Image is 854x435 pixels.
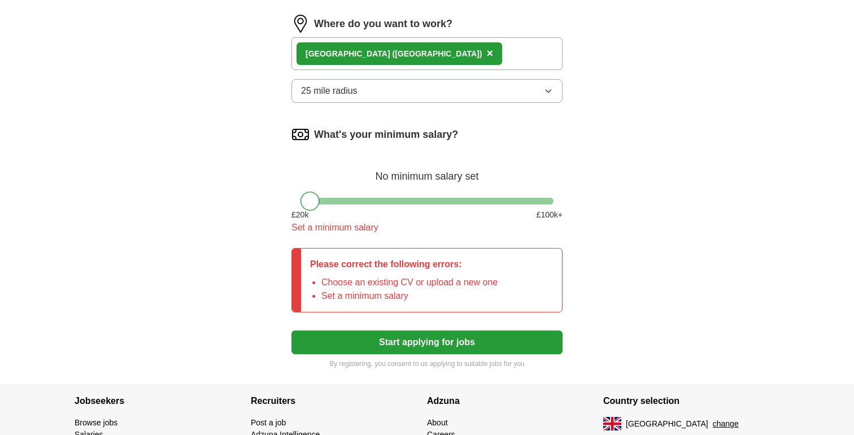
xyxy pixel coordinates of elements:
label: What's your minimum salary? [314,127,458,142]
button: × [486,45,493,62]
a: Browse jobs [75,418,117,427]
strong: [GEOGRAPHIC_DATA] [306,49,390,58]
span: × [486,47,493,59]
div: Set a minimum salary [291,221,563,234]
button: change [713,418,739,430]
a: Post a job [251,418,286,427]
img: salary.png [291,125,310,143]
label: Where do you want to work? [314,16,452,32]
button: 25 mile radius [291,79,563,103]
span: £ 100 k+ [537,209,563,221]
span: £ 20 k [291,209,308,221]
span: [GEOGRAPHIC_DATA] [626,418,708,430]
div: No minimum salary set [291,157,563,184]
p: Please correct the following errors: [310,258,498,271]
a: About [427,418,448,427]
h4: Country selection [603,385,779,417]
img: UK flag [603,417,621,430]
img: location.png [291,15,310,33]
li: Set a minimum salary [321,289,498,303]
button: Start applying for jobs [291,330,563,354]
li: Choose an existing CV or upload a new one [321,276,498,289]
span: 25 mile radius [301,84,358,98]
span: ([GEOGRAPHIC_DATA]) [392,49,482,58]
p: By registering, you consent to us applying to suitable jobs for you [291,359,563,369]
